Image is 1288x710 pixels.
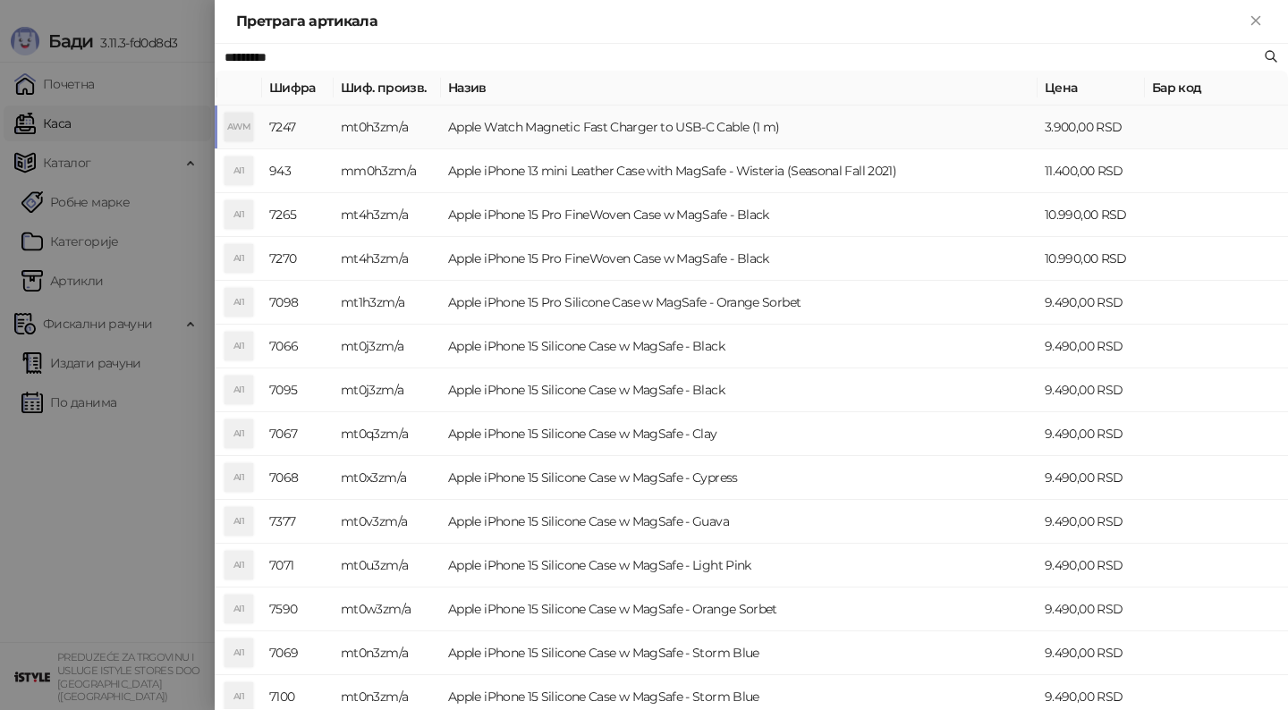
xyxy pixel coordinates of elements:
td: Apple iPhone 15 Silicone Case w MagSafe - Clay [441,412,1038,456]
td: 7247 [262,106,334,149]
td: 7270 [262,237,334,281]
button: Close [1245,11,1267,32]
td: 9.490,00 RSD [1038,412,1145,456]
td: Apple iPhone 15 Pro FineWoven Case w MagSafe - Black [441,193,1038,237]
td: 7095 [262,368,334,412]
td: mt0w3zm/a [334,587,441,631]
div: AI1 [225,507,253,536]
td: mt0x3zm/a [334,456,441,500]
div: AI1 [225,376,253,404]
td: Apple iPhone 15 Silicone Case w MagSafe - Black [441,325,1038,368]
div: AI1 [225,419,253,448]
td: 10.990,00 RSD [1038,237,1145,281]
td: mt1h3zm/a [334,281,441,325]
div: AI1 [225,244,253,273]
td: Apple iPhone 15 Silicone Case w MagSafe - Cypress [441,456,1038,500]
div: AI1 [225,551,253,579]
td: 7590 [262,587,334,631]
td: 9.490,00 RSD [1038,631,1145,675]
th: Бар код [1145,71,1288,106]
td: 3.900,00 RSD [1038,106,1145,149]
div: AI1 [225,638,253,667]
td: 7066 [262,325,334,368]
td: 7068 [262,456,334,500]
td: mt0j3zm/a [334,325,441,368]
div: Претрага артикала [236,11,1245,32]
td: 943 [262,149,334,193]
div: AI1 [225,463,253,492]
td: 7067 [262,412,334,456]
div: AI1 [225,200,253,229]
td: Apple iPhone 15 Silicone Case w MagSafe - Orange Sorbet [441,587,1038,631]
td: 7377 [262,500,334,544]
td: mt4h3zm/a [334,237,441,281]
td: 9.490,00 RSD [1038,368,1145,412]
div: AI1 [225,595,253,623]
td: mt0h3zm/a [334,106,441,149]
td: 7069 [262,631,334,675]
td: 11.400,00 RSD [1038,149,1145,193]
td: Apple iPhone 15 Silicone Case w MagSafe - Storm Blue [441,631,1038,675]
td: Apple iPhone 15 Silicone Case w MagSafe - Black [441,368,1038,412]
th: Назив [441,71,1038,106]
td: 7265 [262,193,334,237]
td: 9.490,00 RSD [1038,544,1145,587]
td: 9.490,00 RSD [1038,456,1145,500]
td: mt0v3zm/a [334,500,441,544]
td: Apple iPhone 15 Silicone Case w MagSafe - Guava [441,500,1038,544]
td: 9.490,00 RSD [1038,500,1145,544]
div: AI1 [225,288,253,317]
div: AI1 [225,156,253,185]
th: Шиф. произв. [334,71,441,106]
td: mt4h3zm/a [334,193,441,237]
td: Apple iPhone 15 Pro FineWoven Case w MagSafe - Black [441,237,1038,281]
td: Apple Watch Magnetic Fast Charger to USB-C Cable (1 m) [441,106,1038,149]
td: 7098 [262,281,334,325]
div: AI1 [225,332,253,360]
td: 9.490,00 RSD [1038,281,1145,325]
td: Apple iPhone 15 Silicone Case w MagSafe - Light Pink [441,544,1038,587]
td: mt0q3zm/a [334,412,441,456]
div: AWM [225,113,253,141]
td: mt0j3zm/a [334,368,441,412]
td: mt0n3zm/a [334,631,441,675]
td: mm0h3zm/a [334,149,441,193]
td: Apple iPhone 15 Pro Silicone Case w MagSafe - Orange Sorbet [441,281,1038,325]
th: Шифра [262,71,334,106]
td: 9.490,00 RSD [1038,325,1145,368]
th: Цена [1038,71,1145,106]
td: 10.990,00 RSD [1038,193,1145,237]
td: Apple iPhone 13 mini Leather Case with MagSafe - Wisteria (Seasonal Fall 2021) [441,149,1038,193]
td: mt0u3zm/a [334,544,441,587]
td: 7071 [262,544,334,587]
td: 9.490,00 RSD [1038,587,1145,631]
